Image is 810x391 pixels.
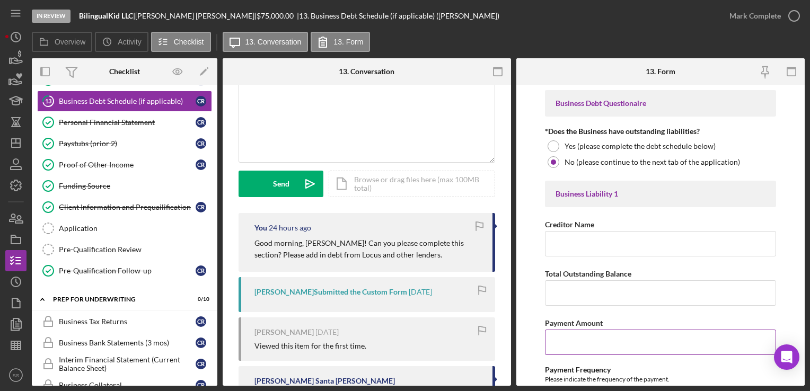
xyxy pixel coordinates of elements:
label: Total Outstanding Balance [545,269,631,278]
div: Client Information and Prequailification [59,203,196,211]
div: Personal Financial Statement [59,118,196,127]
tspan: 13 [45,97,51,104]
button: Send [239,171,323,197]
button: Activity [95,32,148,52]
text: SS [13,372,20,378]
div: Prep for Underwriting [53,296,183,303]
a: Business Bank Statements (3 mos)CR [37,332,212,353]
label: Activity [118,38,141,46]
button: 13. Form [311,32,370,52]
label: Checklist [174,38,204,46]
div: Business Liability 1 [556,190,765,198]
div: Pre-Qualification Follow-up [59,266,196,275]
a: Business Tax ReturnsCR [37,311,212,332]
b: BilingualKid LLC [79,11,133,20]
a: Application [37,218,212,239]
div: In Review [32,10,71,23]
div: | [79,12,135,20]
div: Send [273,171,289,197]
div: Funding Source [59,182,212,190]
div: Business Collateral [59,381,196,389]
button: Overview [32,32,92,52]
a: Paystubs (prior 2)CR [37,133,212,154]
div: Viewed this item for the first time. [254,342,366,350]
div: C R [196,265,206,276]
time: 2025-08-18 14:05 [269,224,311,232]
a: Personal Financial StatementCR [37,112,212,133]
a: Pre-Qualification Review [37,239,212,260]
button: 13. Conversation [223,32,309,52]
label: Payment Amount [545,318,603,327]
div: C R [196,380,206,390]
div: Business Tax Returns [59,317,196,326]
div: 0 / 10 [190,296,209,303]
div: Proof of Other Income [59,161,196,169]
div: Application [59,224,212,233]
div: Checklist [109,67,140,76]
label: Overview [55,38,85,46]
div: C R [196,117,206,128]
div: Paystubs (prior 2) [59,139,196,148]
div: C R [196,202,206,212]
div: Pre-Qualification Review [59,245,212,254]
div: *Does the Business have outstanding liabilities? [545,127,776,136]
a: 13Business Debt Schedule (if applicable)CR [37,91,212,112]
button: Checklist [151,32,211,52]
div: Business Debt Questionaire [556,99,765,108]
div: Business Bank Statements (3 mos) [59,339,196,347]
div: Business Debt Schedule (if applicable) [59,97,196,105]
button: SS [5,365,27,386]
a: Funding Source [37,175,212,197]
div: C R [196,96,206,106]
time: 2025-08-15 15:59 [409,288,432,296]
div: 13. Conversation [339,67,394,76]
div: | 13. Business Debt Schedule (if applicable) ([PERSON_NAME]) [297,12,499,20]
div: C R [196,316,206,327]
button: Mark Complete [719,5,805,26]
a: Interim Financial Statement (Current Balance Sheet)CR [37,353,212,375]
div: C R [196,159,206,170]
div: $75,000.00 [257,12,297,20]
div: [PERSON_NAME] [PERSON_NAME] | [135,12,257,20]
div: You [254,224,267,232]
div: C R [196,337,206,348]
label: 13. Conversation [245,38,302,46]
div: C R [196,138,206,149]
a: Client Information and PrequailificationCR [37,197,212,218]
a: Proof of Other IncomeCR [37,154,212,175]
div: Payment Frequency [545,366,776,374]
div: 13. Form [646,67,675,76]
p: Good morning, [PERSON_NAME]! Can you please complete this section? Please add in debt from Locus ... [254,237,482,261]
time: 2025-08-15 15:59 [315,328,339,336]
div: C R [196,359,206,369]
label: 13. Form [333,38,363,46]
label: Creditor Name [545,220,594,229]
a: Pre-Qualification Follow-upCR [37,260,212,281]
div: [PERSON_NAME] Santa [PERSON_NAME] [254,377,395,385]
label: No (please continue to the next tab of the application) [565,158,740,166]
div: Mark Complete [729,5,781,26]
div: Interim Financial Statement (Current Balance Sheet) [59,356,196,372]
div: Please indicate the frequency of the payment. [545,374,776,385]
label: Yes (please complete the debt schedule below) [565,142,716,150]
div: [PERSON_NAME] Submitted the Custom Form [254,288,407,296]
div: Open Intercom Messenger [774,344,799,370]
div: [PERSON_NAME] [254,328,314,336]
